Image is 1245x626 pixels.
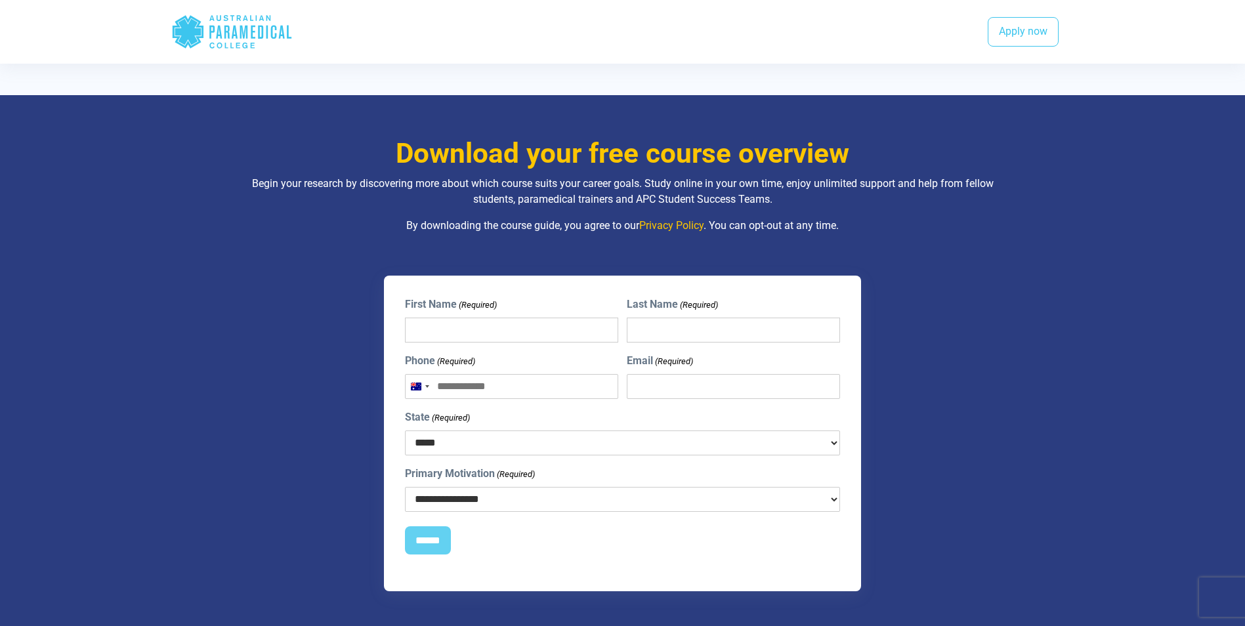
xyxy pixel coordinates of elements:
label: First Name [405,297,497,312]
span: (Required) [654,355,694,368]
a: Apply now [988,17,1059,47]
button: Selected country [406,375,433,398]
p: By downloading the course guide, you agree to our . You can opt-out at any time. [239,218,1007,234]
label: State [405,409,470,425]
label: Phone [405,353,475,369]
p: Begin your research by discovering more about which course suits your career goals. Study online ... [239,176,1007,207]
span: (Required) [431,411,470,425]
label: Primary Motivation [405,466,535,482]
span: (Required) [679,299,719,312]
label: Email [627,353,693,369]
label: Last Name [627,297,718,312]
h3: Download your free course overview [239,137,1007,171]
div: Australian Paramedical College [171,10,293,53]
span: (Required) [436,355,475,368]
span: (Required) [457,299,497,312]
a: Privacy Policy [639,219,704,232]
span: (Required) [496,468,535,481]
